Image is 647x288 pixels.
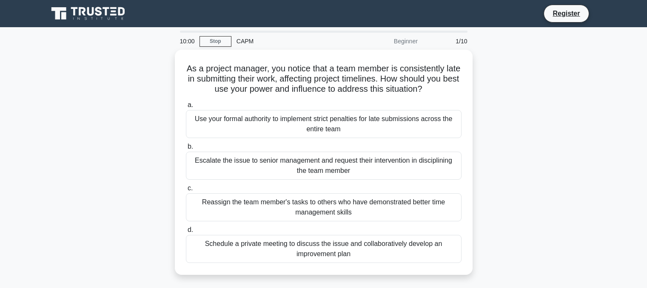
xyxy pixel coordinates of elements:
[200,36,231,47] a: Stop
[188,143,193,150] span: b.
[547,8,585,19] a: Register
[348,33,423,50] div: Beginner
[175,33,200,50] div: 10:00
[231,33,348,50] div: CAPM
[188,184,193,192] span: c.
[186,152,462,180] div: Escalate the issue to senior management and request their intervention in disciplining the team m...
[423,33,473,50] div: 1/10
[188,101,193,108] span: a.
[188,226,193,233] span: d.
[185,63,462,95] h5: As a project manager, you notice that a team member is consistently late in submitting their work...
[186,110,462,138] div: Use your formal authority to implement strict penalties for late submissions across the entire team
[186,193,462,221] div: Reassign the team member's tasks to others who have demonstrated better time management skills
[186,235,462,263] div: Schedule a private meeting to discuss the issue and collaboratively develop an improvement plan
